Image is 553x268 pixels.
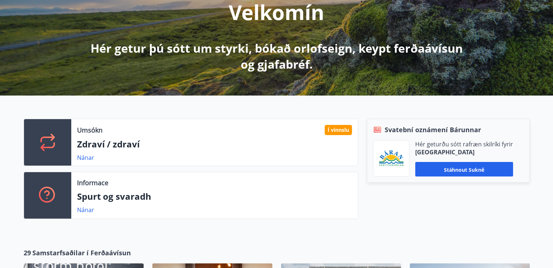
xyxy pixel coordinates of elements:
[77,190,151,202] font: Spurt og svaradh
[91,40,463,72] font: Hér getur þú sótt um styrki, bókað orlofseign, keypt ferðaávísun og gjafabréf.
[379,150,404,167] img: Bz2lGXKH3FXEIQKvoQ8VL0Fr0uCiWgfgA3I6fSs8.png
[77,138,140,150] font: Zdraví / zdraví
[77,206,94,214] font: Nánar
[444,166,484,173] font: Stáhnout sukně
[32,248,131,257] font: Samstarfsaðilar í Ferðaávísun
[77,178,108,187] font: Informace
[24,248,31,257] font: 29
[415,140,513,148] font: Hér geturðu sótt rafræn skilríki fyrir
[77,154,94,162] font: Nánar
[385,125,481,134] font: Svatební oznámení Bárunnar
[415,162,513,176] button: Stáhnout sukně
[415,148,474,156] font: [GEOGRAPHIC_DATA]
[328,126,349,133] font: Í vinnslu
[77,126,103,134] font: Umsókn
